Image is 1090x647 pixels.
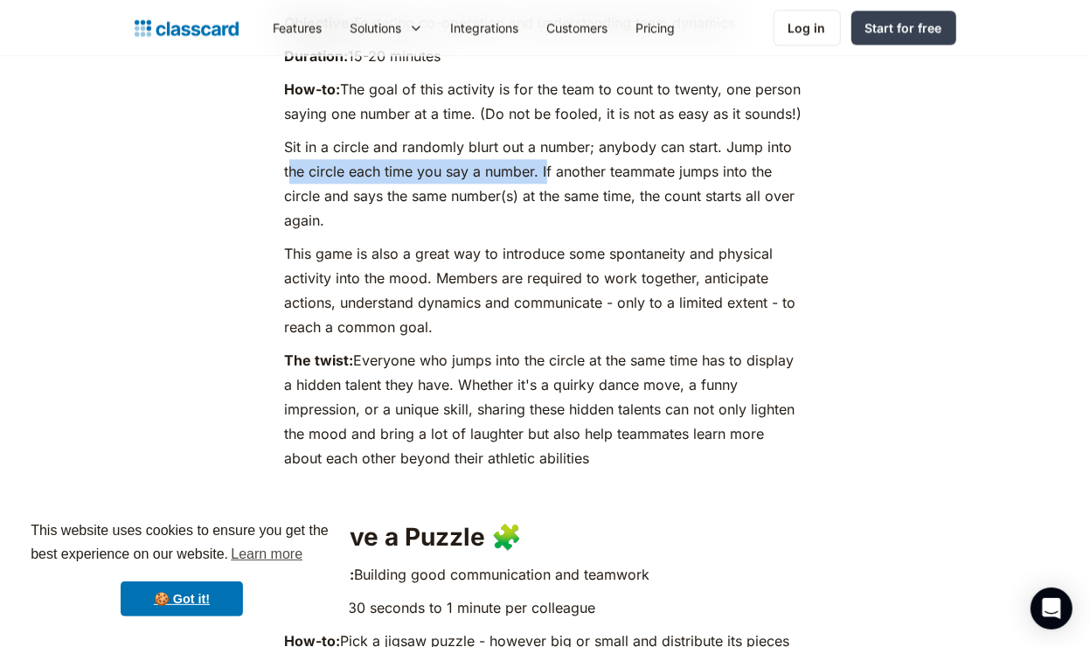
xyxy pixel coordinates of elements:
[1031,588,1073,630] div: Open Intercom Messenger
[533,8,622,47] a: Customers
[285,80,341,98] strong: How-to:
[228,541,305,567] a: learn more about cookies
[285,562,806,587] p: Building good communication and teamwork
[135,16,239,40] a: home
[285,47,349,65] strong: Duration:
[285,348,806,470] p: Everyone who jumps into the circle at the same time has to display a hidden talent they have. Whe...
[285,595,806,620] p: 30 seconds to 1 minute per colleague
[285,351,354,369] strong: The twist:
[285,77,806,126] p: The goal of this activity is for the team to count to twenty, one person saying one number at a t...
[437,8,533,47] a: Integrations
[851,10,956,45] a: Start for free
[622,8,690,47] a: Pricing
[865,18,942,37] div: Start for free
[285,135,806,233] p: Sit in a circle and randomly blurt out a number; anybody can start. Jump into the circle each tim...
[285,479,806,504] p: ‍
[260,8,337,47] a: Features
[337,8,437,47] div: Solutions
[788,18,826,37] div: Log in
[774,10,841,45] a: Log in
[285,522,523,552] strong: 3. Solve a Puzzle 🧩
[285,241,806,339] p: This game is also a great way to introduce some spontaneity and physical activity into the mood. ...
[351,18,402,37] div: Solutions
[31,520,333,567] span: This website uses cookies to ensure you get the best experience on our website.
[121,581,243,616] a: dismiss cookie message
[14,504,350,633] div: cookieconsent
[285,44,806,68] p: 15-20 minutes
